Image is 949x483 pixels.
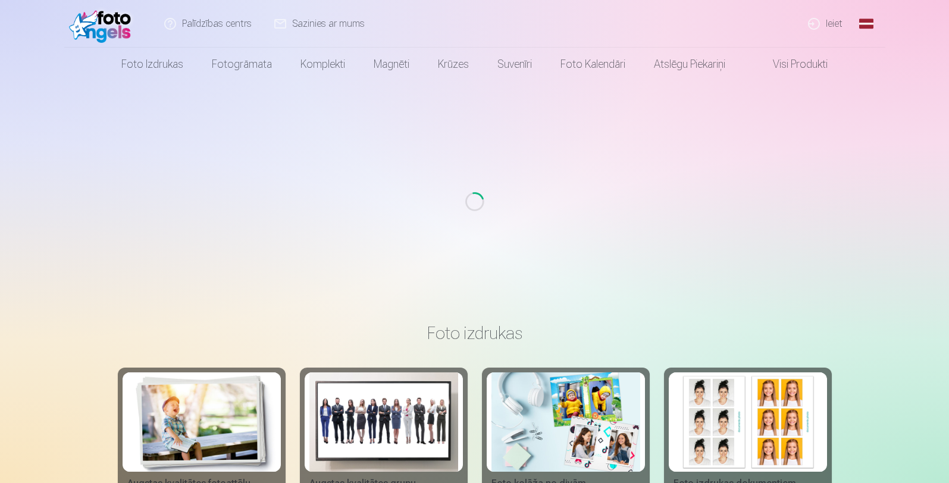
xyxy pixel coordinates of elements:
a: Foto izdrukas [107,48,198,81]
a: Fotogrāmata [198,48,286,81]
a: Atslēgu piekariņi [640,48,740,81]
img: Augstas kvalitātes fotoattēlu izdrukas [127,372,276,472]
h3: Foto izdrukas [127,322,822,344]
a: Magnēti [359,48,424,81]
a: Krūzes [424,48,483,81]
img: Foto kolāža no divām fotogrāfijām [491,372,640,472]
a: Komplekti [286,48,359,81]
a: Foto kalendāri [546,48,640,81]
img: /fa1 [69,5,137,43]
img: Augstas kvalitātes grupu fotoattēlu izdrukas [309,372,458,472]
a: Suvenīri [483,48,546,81]
a: Visi produkti [740,48,842,81]
img: Foto izdrukas dokumentiem [674,372,822,472]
